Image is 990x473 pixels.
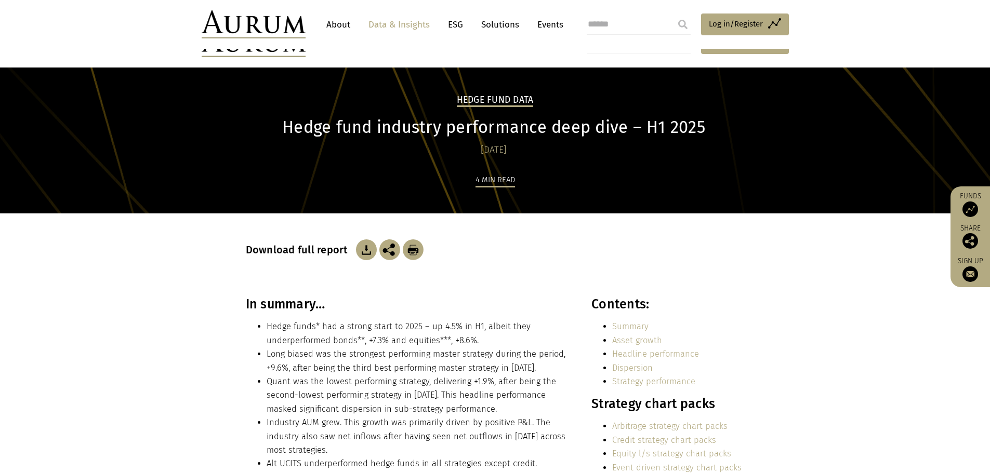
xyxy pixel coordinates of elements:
li: Industry AUM grew. This growth was primarily driven by positive P&L. The industry also saw net in... [267,416,569,457]
a: Sign up [956,256,985,282]
a: About [321,15,355,34]
a: Strategy performance [612,376,695,386]
h2: Hedge Fund Data [457,94,534,107]
a: Events [532,15,563,34]
span: Log in/Register [709,18,763,30]
li: Hedge funds* had a strong start to 2025 – up 4.5% in H1, albeit they underperformed bonds**, +7.3... [267,320,569,347]
a: Data & Insights [363,15,435,34]
a: Log in/Register [701,13,789,35]
img: Download Article [356,239,377,260]
div: [DATE] [246,143,742,157]
a: Asset growth [612,335,662,345]
a: Solutions [476,15,524,34]
img: Aurum [202,10,306,38]
img: Share this post [962,233,978,249]
li: Quant was the lowest performing strategy, delivering +1.9%, after being the second-lowest perform... [267,375,569,416]
a: Arbitrage strategy chart packs [612,421,728,431]
input: Submit [672,14,693,35]
a: ESG [443,15,468,34]
a: Equity l/s strategy chart packs [612,449,731,458]
h3: Download full report [246,244,353,256]
h1: Hedge fund industry performance deep dive – H1 2025 [246,117,742,138]
a: Summary [612,321,649,331]
img: Download Article [403,239,424,260]
a: Headline performance [612,349,699,359]
div: Share [956,225,985,249]
h3: In summary… [246,296,569,312]
img: Share this post [379,239,400,260]
h3: Contents: [591,296,742,312]
a: Dispersion [612,363,653,373]
li: Alt UCITS underperformed hedge funds in all strategies except credit. [267,457,569,470]
div: 4 min read [476,173,515,187]
h3: Strategy chart packs [591,396,742,412]
li: Long biased was the strongest performing master strategy during the period, +9.6%, after being th... [267,347,569,375]
a: Credit strategy chart packs [612,435,716,445]
img: Access Funds [962,201,978,217]
img: Sign up to our newsletter [962,266,978,282]
a: Funds [956,192,985,217]
a: Event driven strategy chart packs [612,463,742,472]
